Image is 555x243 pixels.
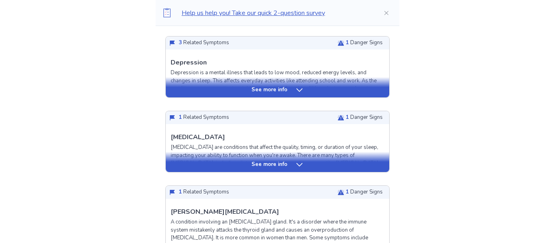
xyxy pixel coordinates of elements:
[171,69,384,109] p: Depression is a mental illness that leads to low mood, reduced energy levels, and changes in slee...
[171,132,225,142] p: [MEDICAL_DATA]
[346,114,383,122] p: Danger Signs
[182,8,370,18] p: Help us help you! Take our quick 2-question survey
[346,188,383,196] p: Danger Signs
[179,39,182,46] span: 3
[171,144,384,183] p: [MEDICAL_DATA] are conditions that affect the quality, timing, or duration of your sleep, impacti...
[171,207,279,217] p: [PERSON_NAME][MEDICAL_DATA]
[346,188,349,196] span: 1
[179,114,229,122] p: Related Symptoms
[179,188,229,196] p: Related Symptoms
[179,188,182,196] span: 1
[251,161,287,169] p: See more info
[346,114,349,121] span: 1
[346,39,349,46] span: 1
[171,58,207,67] p: Depression
[179,39,229,47] p: Related Symptoms
[251,86,287,94] p: See more info
[346,39,383,47] p: Danger Signs
[179,114,182,121] span: 1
